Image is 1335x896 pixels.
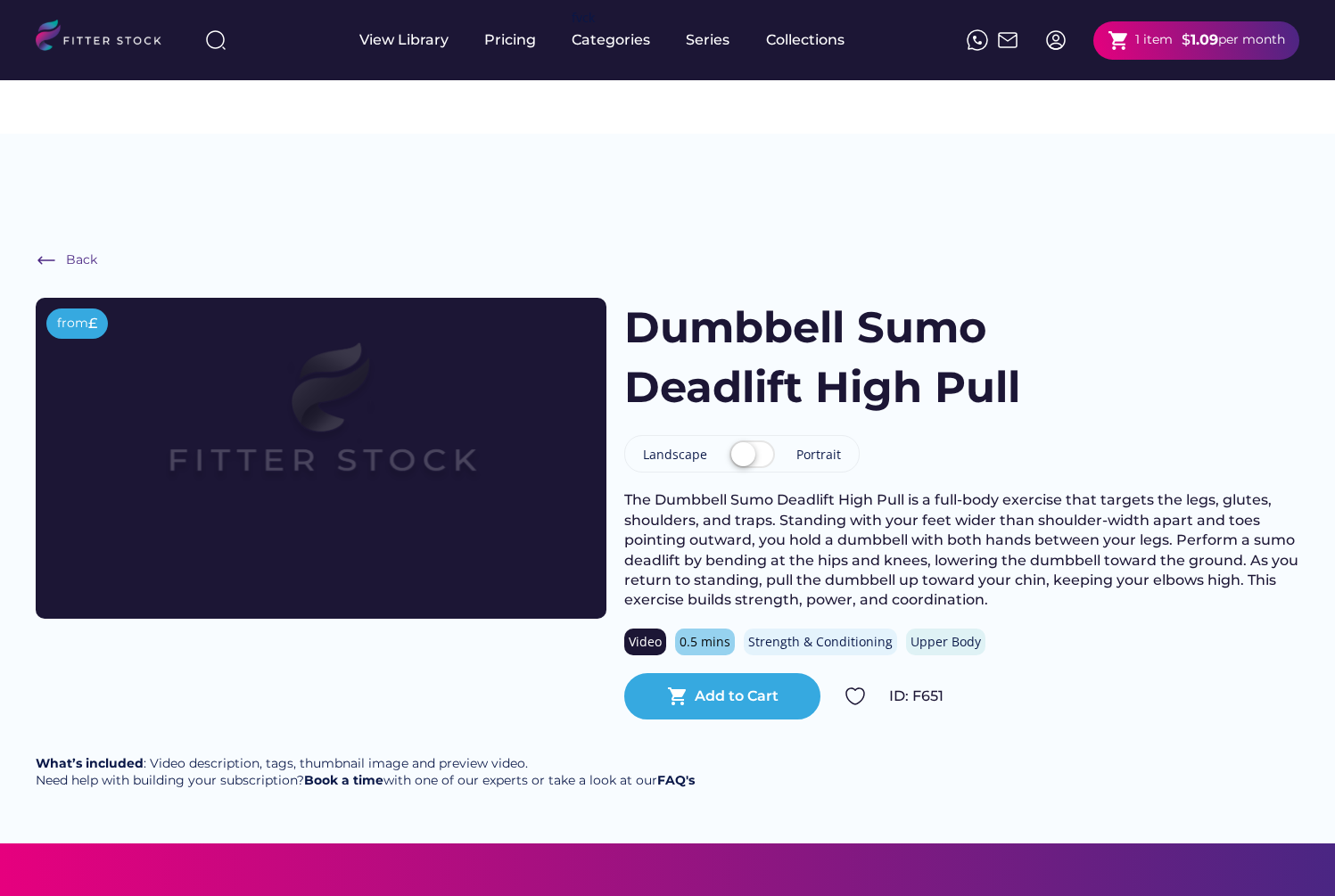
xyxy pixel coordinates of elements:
[686,30,730,50] div: Series
[997,29,1018,51] img: Frame%2051.svg
[1135,31,1173,49] div: 1 item
[1191,31,1218,48] strong: 1.09
[1218,31,1285,49] div: per month
[657,772,695,788] a: FAQ's
[667,686,688,707] button: shopping_cart
[205,29,227,51] img: search-normal%203.svg
[680,633,730,651] div: 0.5 mins
[572,9,595,27] div: fvck
[304,772,383,788] a: Book a time
[967,29,988,51] img: meteor-icons_whatsapp%20%281%29.svg
[643,446,707,464] div: Landscape
[93,298,549,555] img: Frame%2079%20%281%29.svg
[1108,29,1130,52] button: shopping_cart
[845,686,866,707] img: Group%201000002324.svg
[624,298,1131,417] h1: Dumbbell Sumo Deadlift High Pull
[629,633,662,651] div: Video
[1182,30,1191,50] div: $
[36,755,144,771] strong: What’s included
[88,314,97,333] div: £
[66,251,97,269] div: Back
[796,446,841,464] div: Portrait
[572,30,650,50] div: Categories
[766,30,845,50] div: Collections
[359,30,449,50] div: View Library
[36,20,177,56] img: LOGO.svg
[57,315,88,333] div: from
[624,490,1299,610] div: The Dumbbell Sumo Deadlift High Pull is a full-body exercise that targets the legs, glutes, shoul...
[484,30,536,50] div: Pricing
[889,686,1299,706] div: ID: F651
[748,633,893,651] div: Strength & Conditioning
[695,686,779,706] div: Add to Cart
[1045,29,1067,51] img: profile-circle.svg
[36,755,695,790] div: : Video description, tags, thumbnail image and preview video. Need help with building your subscr...
[911,633,981,651] div: Upper Body
[36,250,57,271] img: Frame%20%286%29.svg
